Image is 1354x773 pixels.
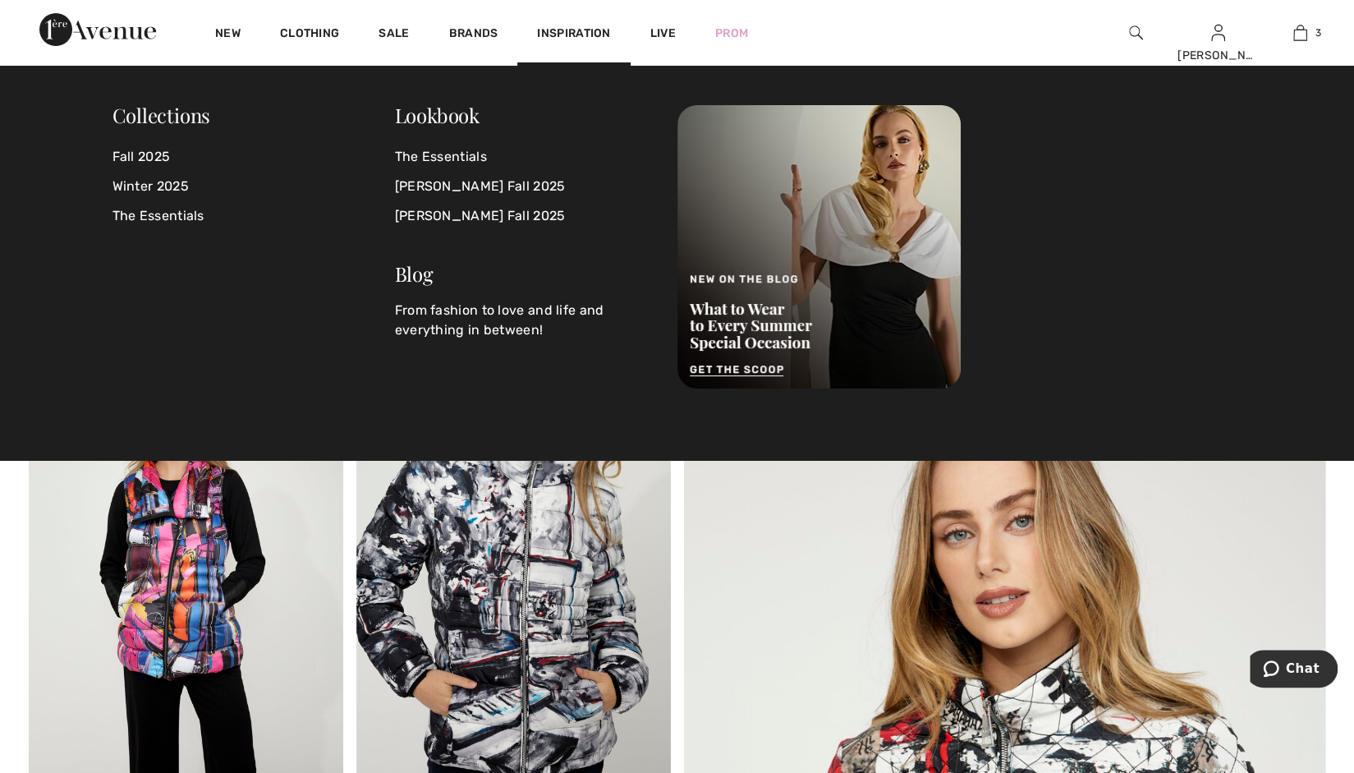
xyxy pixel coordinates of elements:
a: Winter 2025 [112,172,395,201]
span: Collections [112,102,211,128]
a: Blog [395,260,434,287]
a: Sign In [1211,25,1225,40]
a: The Essentials [112,201,395,231]
a: Brands [449,26,498,44]
img: search the website [1129,23,1143,43]
a: Clothing [280,26,339,44]
span: Inspiration [537,26,610,44]
a: Fall 2025 [112,142,395,172]
a: Sale [379,26,409,44]
span: 3 [1315,25,1321,40]
p: From fashion to love and life and everything in between! [395,301,658,340]
iframe: Opens a widget where you can chat to one of our agents [1250,650,1338,691]
a: New [215,26,241,44]
img: 1ère Avenue [39,13,156,46]
img: My Info [1211,23,1225,43]
div: [PERSON_NAME] [1177,47,1258,64]
a: [PERSON_NAME] Fall 2025 [395,201,658,231]
a: The Essentials [395,142,658,172]
img: My Bag [1293,23,1307,43]
a: New on the Blog [677,238,961,254]
a: Prom [715,25,748,42]
img: New on the Blog [677,105,961,389]
a: Lookbook [395,102,480,128]
a: [PERSON_NAME] Fall 2025 [395,172,658,201]
a: Live [650,25,676,42]
a: 3 [1260,23,1340,43]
